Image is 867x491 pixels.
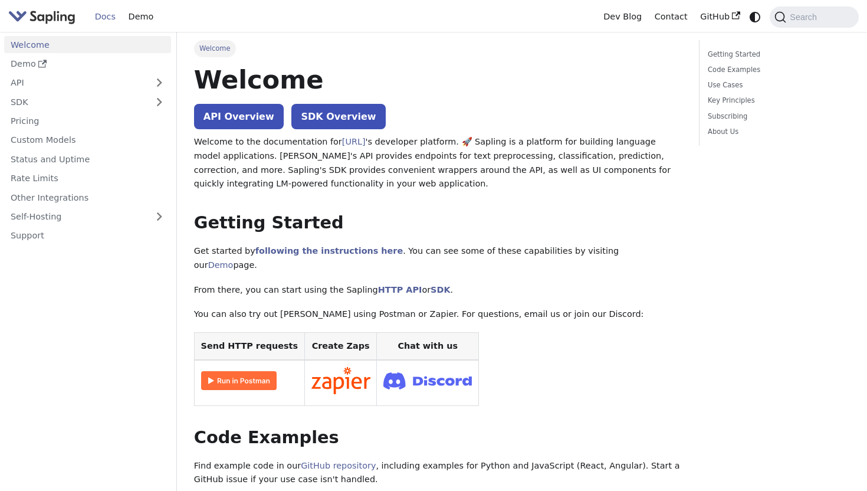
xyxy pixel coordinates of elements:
[194,244,682,273] p: Get started by . You can see some of these capabilities by visiting our page.
[4,227,171,244] a: Support
[4,93,147,110] a: SDK
[4,113,171,130] a: Pricing
[708,80,846,91] a: Use Cases
[8,8,75,25] img: Sapling.ai
[377,333,479,361] th: Chat with us
[383,369,472,393] img: Join Discord
[708,49,846,60] a: Getting Started
[747,8,764,25] button: Switch between dark and light mode (currently system mode)
[255,246,403,256] a: following the instructions here
[304,333,377,361] th: Create Zaps
[708,64,846,76] a: Code Examples
[708,111,846,122] a: Subscribing
[194,40,682,57] nav: Breadcrumbs
[194,427,682,449] h2: Code Examples
[342,137,366,146] a: [URL]
[4,36,171,53] a: Welcome
[311,367,370,394] img: Connect in Zapier
[4,170,171,187] a: Rate Limits
[648,8,694,26] a: Contact
[8,8,80,25] a: Sapling.aiSapling.ai
[122,8,160,26] a: Demo
[708,126,846,138] a: About Us
[194,64,682,96] h1: Welcome
[147,93,171,110] button: Expand sidebar category 'SDK'
[4,150,171,168] a: Status and Uptime
[201,371,277,390] img: Run in Postman
[147,74,171,91] button: Expand sidebar category 'API'
[4,55,171,73] a: Demo
[208,260,234,270] a: Demo
[88,8,122,26] a: Docs
[4,189,171,206] a: Other Integrations
[708,95,846,106] a: Key Principles
[770,6,858,28] button: Search (Command+K)
[194,459,682,487] p: Find example code in our , including examples for Python and JavaScript (React, Angular). Start a...
[194,333,304,361] th: Send HTTP requests
[194,212,682,234] h2: Getting Started
[4,132,171,149] a: Custom Models
[194,307,682,322] p: You can also try out [PERSON_NAME] using Postman or Zapier. For questions, email us or join our D...
[786,12,824,22] span: Search
[194,104,284,129] a: API Overview
[431,285,450,294] a: SDK
[597,8,648,26] a: Dev Blog
[378,285,422,294] a: HTTP API
[194,283,682,297] p: From there, you can start using the Sapling or .
[291,104,385,129] a: SDK Overview
[4,208,171,225] a: Self-Hosting
[694,8,746,26] a: GitHub
[4,74,147,91] a: API
[194,135,682,191] p: Welcome to the documentation for 's developer platform. 🚀 Sapling is a platform for building lang...
[301,461,376,470] a: GitHub repository
[194,40,236,57] span: Welcome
